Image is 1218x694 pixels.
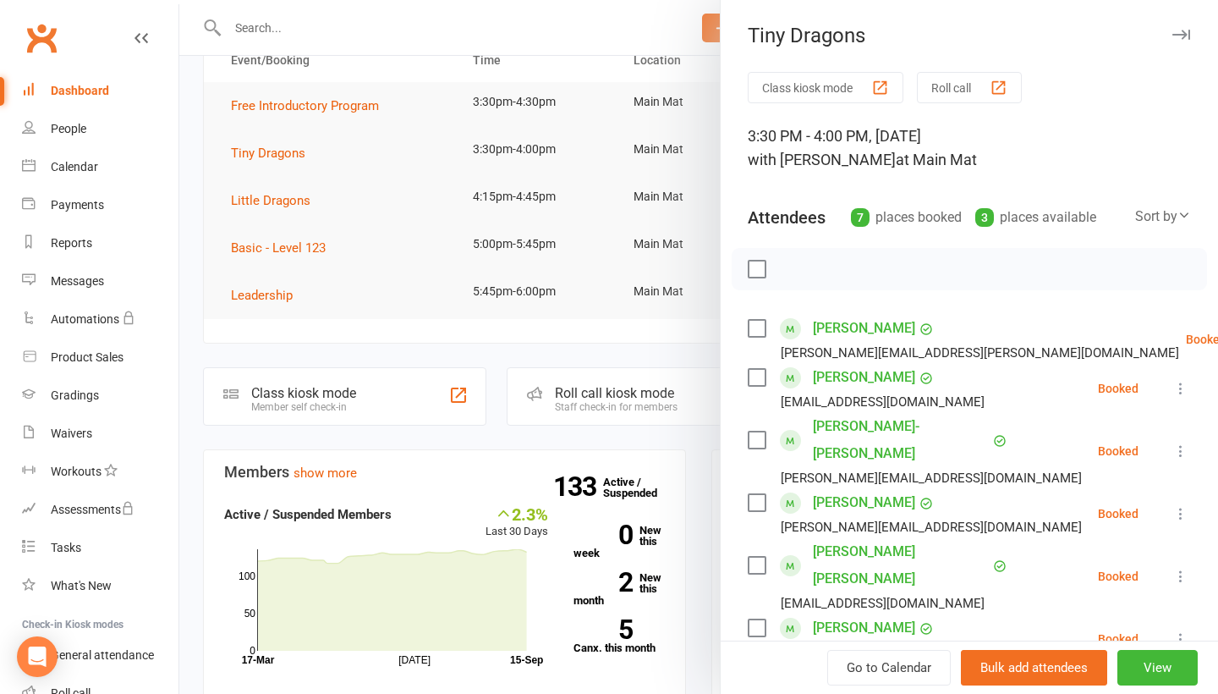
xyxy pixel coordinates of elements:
[813,315,915,342] a: [PERSON_NAME]
[22,529,178,567] a: Tasks
[22,186,178,224] a: Payments
[813,413,989,467] a: [PERSON_NAME]-[PERSON_NAME]
[748,206,826,229] div: Attendees
[781,342,1179,364] div: [PERSON_NAME][EMAIL_ADDRESS][PERSON_NAME][DOMAIN_NAME]
[51,122,86,135] div: People
[827,650,951,686] a: Go to Calendar
[781,592,985,614] div: [EMAIL_ADDRESS][DOMAIN_NAME]
[17,636,58,677] div: Open Intercom Messenger
[22,300,178,339] a: Automations
[1098,508,1138,520] div: Booked
[721,24,1218,47] div: Tiny Dragons
[22,377,178,415] a: Gradings
[22,110,178,148] a: People
[896,151,977,168] span: at Main Mat
[975,208,994,227] div: 3
[781,391,985,413] div: [EMAIL_ADDRESS][DOMAIN_NAME]
[22,453,178,491] a: Workouts
[22,415,178,453] a: Waivers
[22,72,178,110] a: Dashboard
[51,648,154,662] div: General attendance
[51,198,104,212] div: Payments
[51,427,92,440] div: Waivers
[917,72,1022,103] button: Roll call
[961,650,1107,686] button: Bulk add attendees
[22,224,178,262] a: Reports
[51,84,109,97] div: Dashboard
[51,160,98,173] div: Calendar
[781,467,1082,489] div: [PERSON_NAME][EMAIL_ADDRESS][DOMAIN_NAME]
[781,516,1082,538] div: [PERSON_NAME][EMAIL_ADDRESS][DOMAIN_NAME]
[1098,633,1138,645] div: Booked
[51,350,123,364] div: Product Sales
[851,208,870,227] div: 7
[20,17,63,59] a: Clubworx
[813,489,915,516] a: [PERSON_NAME]
[1117,650,1198,686] button: View
[813,538,989,592] a: [PERSON_NAME] [PERSON_NAME]
[748,151,896,168] span: with [PERSON_NAME]
[813,614,915,642] a: [PERSON_NAME]
[1135,206,1191,228] div: Sort by
[1098,383,1138,394] div: Booked
[51,541,81,554] div: Tasks
[22,339,178,377] a: Product Sales
[1098,445,1138,457] div: Booked
[975,206,1096,229] div: places available
[51,312,119,326] div: Automations
[748,72,903,103] button: Class kiosk mode
[51,388,99,402] div: Gradings
[51,236,92,250] div: Reports
[748,124,1191,172] div: 3:30 PM - 4:00 PM, [DATE]
[1098,570,1138,582] div: Booked
[51,579,112,592] div: What's New
[851,206,962,229] div: places booked
[51,503,134,516] div: Assessments
[51,465,101,478] div: Workouts
[22,262,178,300] a: Messages
[813,364,915,391] a: [PERSON_NAME]
[22,491,178,529] a: Assessments
[22,636,178,675] a: General attendance kiosk mode
[22,148,178,186] a: Calendar
[51,274,104,288] div: Messages
[22,567,178,605] a: What's New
